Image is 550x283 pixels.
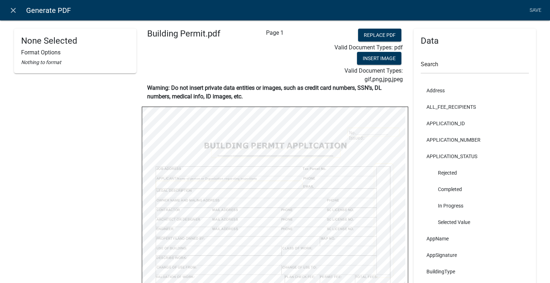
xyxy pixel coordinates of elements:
[421,82,529,99] li: Address
[21,49,129,56] h6: Format Options
[421,115,529,132] li: APPLICATION_ID
[357,52,401,65] button: Insert Image
[9,6,18,15] i: close
[421,132,529,148] li: APPLICATION_NUMBER
[421,214,529,230] li: Selected Value
[421,263,529,280] li: BuildingType
[266,29,284,36] span: Page 1
[147,84,403,101] p: Warning: Do not insert private data entities or images, such as credit card numbers, SSN’s, DL nu...
[21,59,61,65] i: Nothing to format
[147,29,225,39] h4: Building Permit.pdf
[334,44,403,51] span: Valid Document Types: pdf
[21,36,129,46] h4: None Selected
[421,148,529,165] li: APPLICATION_STATUS
[421,165,529,181] li: Rejected
[26,3,71,18] span: Generate PDF
[358,29,401,42] button: Replace PDF
[421,247,529,263] li: AppSignature
[421,36,529,46] h4: Data
[526,4,544,17] a: Save
[421,99,529,115] li: ALL_FEE_RECIPIENTS
[421,181,529,197] li: Completed
[421,230,529,247] li: AppName
[344,67,403,83] span: Valid Document Types: gif,png,jpg,jpeg
[421,197,529,214] li: In Progress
